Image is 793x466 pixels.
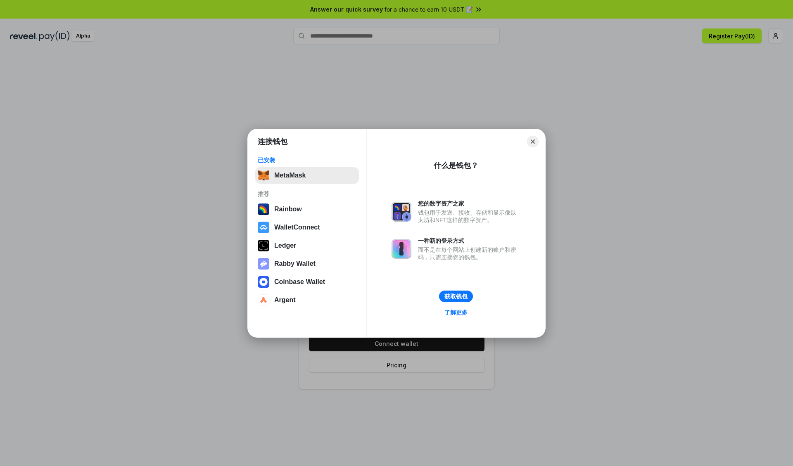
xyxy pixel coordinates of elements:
[418,209,520,224] div: 钱包用于发送、接收、存储和显示像以太坊和NFT这样的数字资产。
[274,224,320,231] div: WalletConnect
[258,258,269,270] img: svg+xml,%3Csvg%20xmlns%3D%22http%3A%2F%2Fwww.w3.org%2F2000%2Fsvg%22%20fill%3D%22none%22%20viewBox...
[392,202,411,222] img: svg+xml,%3Csvg%20xmlns%3D%22http%3A%2F%2Fwww.w3.org%2F2000%2Fsvg%22%20fill%3D%22none%22%20viewBox...
[255,201,359,218] button: Rainbow
[255,292,359,308] button: Argent
[258,170,269,181] img: svg+xml,%3Csvg%20fill%3D%22none%22%20height%3D%2233%22%20viewBox%3D%220%200%2035%2033%22%20width%...
[258,294,269,306] img: svg+xml,%3Csvg%20width%3D%2228%22%20height%3D%2228%22%20viewBox%3D%220%200%2028%2028%22%20fill%3D...
[274,260,316,267] div: Rabby Wallet
[258,240,269,251] img: svg+xml,%3Csvg%20xmlns%3D%22http%3A%2F%2Fwww.w3.org%2F2000%2Fsvg%22%20width%3D%2228%22%20height%3...
[258,137,287,147] h1: 连接钱包
[258,203,269,215] img: svg+xml,%3Csvg%20width%3D%22120%22%20height%3D%22120%22%20viewBox%3D%220%200%20120%20120%22%20fil...
[258,276,269,288] img: svg+xml,%3Csvg%20width%3D%2228%22%20height%3D%2228%22%20viewBox%3D%220%200%2028%2028%22%20fill%3D...
[258,156,356,164] div: 已安装
[255,274,359,290] button: Coinbase Wallet
[434,161,478,170] div: 什么是钱包？
[392,239,411,259] img: svg+xml,%3Csvg%20xmlns%3D%22http%3A%2F%2Fwww.w3.org%2F2000%2Fsvg%22%20fill%3D%22none%22%20viewBox...
[527,136,539,147] button: Close
[439,307,472,318] a: 了解更多
[418,200,520,207] div: 您的数字资产之家
[274,296,296,304] div: Argent
[258,222,269,233] img: svg+xml,%3Csvg%20width%3D%2228%22%20height%3D%2228%22%20viewBox%3D%220%200%2028%2028%22%20fill%3D...
[274,206,302,213] div: Rainbow
[274,172,306,179] div: MetaMask
[418,246,520,261] div: 而不是在每个网站上创建新的账户和密码，只需连接您的钱包。
[439,291,473,302] button: 获取钱包
[255,255,359,272] button: Rabby Wallet
[255,167,359,184] button: MetaMask
[444,293,468,300] div: 获取钱包
[418,237,520,244] div: 一种新的登录方式
[274,242,296,249] div: Ledger
[258,190,356,198] div: 推荐
[274,278,325,286] div: Coinbase Wallet
[444,309,468,316] div: 了解更多
[255,219,359,236] button: WalletConnect
[255,237,359,254] button: Ledger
